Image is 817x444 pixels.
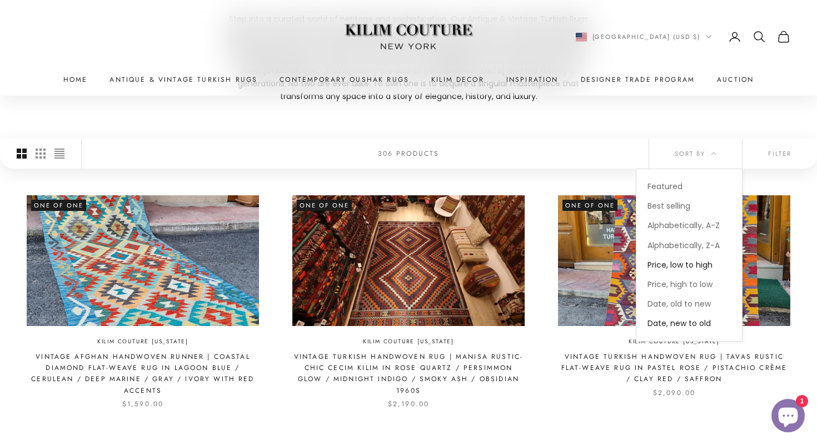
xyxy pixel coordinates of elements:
a: Contemporary Oushak Rugs [280,74,409,85]
a: Kilim Couture [US_STATE] [363,337,454,347]
a: Auction [717,74,754,85]
a: Vintage Afghan Handwoven Runner | Coastal Diamond Flat-Weave Rug in Lagoon Blue / Cerulean / Deep... [27,351,259,397]
span: One of One [297,200,352,211]
img: United States [576,33,587,41]
span: Alphabetically, A-Z [647,220,720,231]
nav: Primary navigation [27,74,790,85]
span: Sort by [675,149,716,159]
img: Logo of Kilim Couture New York [339,11,478,63]
button: Filter [743,139,817,169]
a: Vintage Turkish Handwoven Rug | Tavas Rustic Flat-Weave Rug in Pastel Rose / Pistachio Crème / Cl... [558,351,790,385]
span: Featured [647,181,683,192]
span: Price, low to high [647,259,713,270]
a: Inspiration [506,74,559,85]
button: Change country or currency [576,32,712,42]
span: Date, old to new [647,298,711,309]
span: Date, new to old [647,318,711,329]
a: Home [63,74,88,85]
p: 306 products [378,148,440,159]
a: Antique & Vintage Turkish Rugs [109,74,257,85]
button: Switch to compact product images [54,139,64,169]
button: Switch to smaller product images [36,139,46,169]
span: One of One [31,200,86,211]
button: Switch to larger product images [17,139,27,169]
span: Alphabetically, Z-A [647,240,720,251]
nav: Secondary navigation [576,30,791,43]
span: Price, high to low [647,279,713,290]
sale-price: $2,190.00 [388,398,429,410]
summary: Kilim Decor [431,74,484,85]
inbox-online-store-chat: Shopify online store chat [768,399,808,435]
span: One of One [562,200,617,211]
span: [GEOGRAPHIC_DATA] (USD $) [592,32,701,42]
a: Designer Trade Program [581,74,695,85]
a: Kilim Couture [US_STATE] [629,337,720,347]
button: Sort by [649,139,742,169]
sale-price: $1,590.00 [122,398,163,410]
sale-price: $2,090.00 [653,387,695,398]
span: Best selling [647,200,690,211]
a: Kilim Couture [US_STATE] [97,337,188,347]
a: Vintage Turkish Handwoven Rug | Manisa Rustic-Chic Cecim Kilim in Rose Quartz / Persimmon Glow / ... [292,351,525,397]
